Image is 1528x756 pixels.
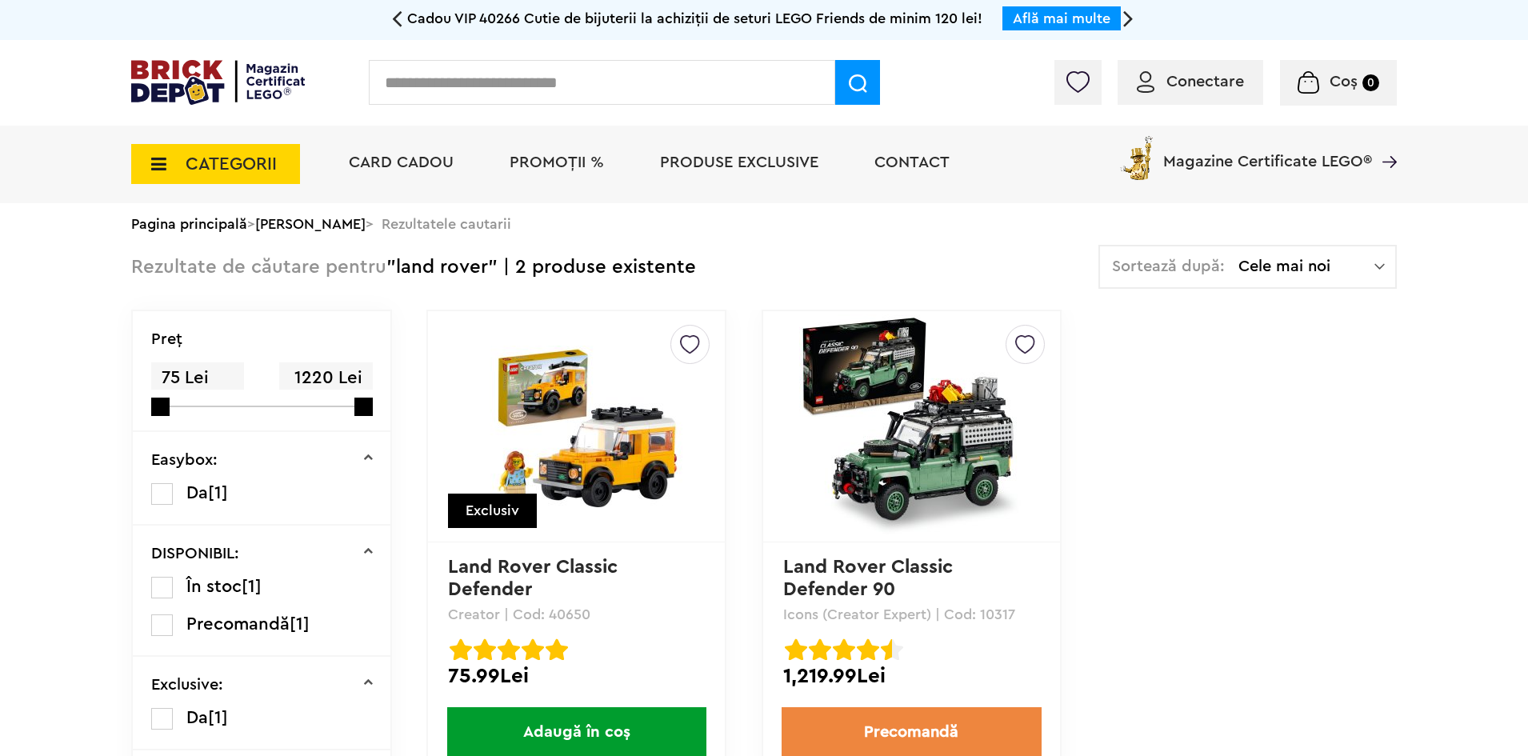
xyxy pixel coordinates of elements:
span: Cadou VIP 40266 Cutie de bijuterii la achiziții de seturi LEGO Friends de minim 120 lei! [407,11,982,26]
img: Evaluare cu stele [498,638,520,661]
div: "land rover" | 2 produse existente [131,245,696,290]
div: > > Rezultatele cautarii [131,203,1397,245]
a: PROMOȚII % [510,154,604,170]
a: Produse exclusive [660,154,818,170]
p: Easybox: [151,452,218,468]
a: Card Cadou [349,154,454,170]
img: Evaluare cu stele [546,638,568,661]
a: Land Rover Classic Defender [448,558,623,599]
span: 1220 Lei [279,362,372,394]
img: Evaluare cu stele [857,638,879,661]
div: 1,219.99Lei [783,666,1040,686]
img: Evaluare cu stele [785,638,807,661]
span: Magazine Certificate LEGO® [1163,133,1372,170]
span: În stoc [186,578,242,595]
a: Conectare [1137,74,1244,90]
img: Evaluare cu stele [881,638,903,661]
img: Evaluare cu stele [474,638,496,661]
a: Magazine Certificate LEGO® [1372,133,1397,149]
span: [1] [290,615,310,633]
span: 75 Lei [151,362,244,394]
div: 75.99Lei [448,666,705,686]
p: Exclusive: [151,677,223,693]
img: Evaluare cu stele [809,638,831,661]
a: Află mai multe [1013,11,1110,26]
img: Evaluare cu stele [522,638,544,661]
a: [PERSON_NAME] [255,217,366,231]
p: Creator | Cod: 40650 [448,607,705,622]
small: 0 [1362,74,1379,91]
span: Da [186,484,208,502]
span: Precomandă [186,615,290,633]
img: Evaluare cu stele [833,638,855,661]
span: Da [186,709,208,726]
img: Land Rover Classic Defender [465,346,689,507]
span: [1] [208,484,228,502]
span: Rezultate de căutare pentru [131,258,386,277]
a: Land Rover Classic Defender 90 [783,558,958,599]
p: DISPONIBIL: [151,546,239,562]
img: Land Rover Classic Defender 90 [799,314,1023,538]
a: Pagina principală [131,217,247,231]
span: Coș [1330,74,1358,90]
img: Evaluare cu stele [450,638,472,661]
span: CATEGORII [186,155,277,173]
span: Sortează după: [1112,258,1225,274]
span: [1] [208,709,228,726]
span: Conectare [1166,74,1244,90]
span: [1] [242,578,262,595]
p: Icons (Creator Expert) | Cod: 10317 [783,607,1040,622]
p: Preţ [151,331,182,347]
a: Contact [874,154,950,170]
div: Exclusiv [448,494,537,528]
span: Cele mai noi [1238,258,1374,274]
